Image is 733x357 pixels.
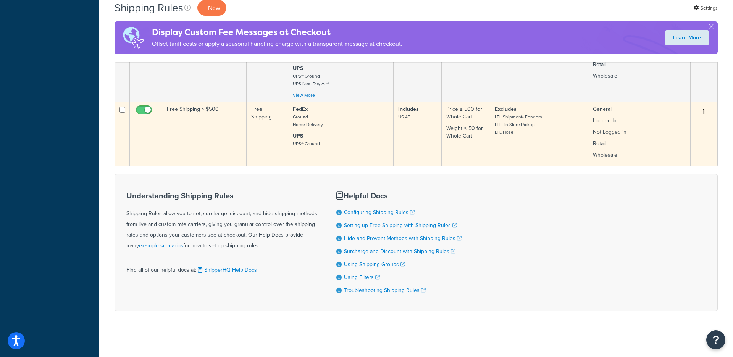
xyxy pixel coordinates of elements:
[593,140,686,148] p: Retail
[293,64,303,72] strong: UPS
[293,132,303,140] strong: UPS
[126,191,317,251] div: Shipping Rules allow you to set, surcharge, discount, and hide shipping methods from live and cus...
[398,105,419,113] strong: Includes
[593,117,686,125] p: Logged In
[152,39,402,49] p: Offset tariff costs or apply a seasonal handling charge with a transparent message at checkout.
[293,73,329,87] small: UPS® Ground UPS Next Day Air®
[593,72,686,80] p: Wholesale
[162,102,247,166] td: Free Shipping > $500
[247,23,288,102] td: Hide Methods
[344,286,426,294] a: Troubleshooting Shipping Rules
[152,26,402,39] h4: Display Custom Fee Messages at Checkout
[694,3,718,13] a: Settings
[593,151,686,159] p: Wholesale
[446,125,485,140] p: Weight ≤ 50 for Whole Cart
[336,191,462,200] h3: Helpful Docs
[665,30,709,45] a: Learn More
[115,21,152,54] img: duties-banner-06bc72dcb5fe05cb3f9472aba00be2ae8eb53ab6f0d8bb03d382ba314ac3c341.png
[593,61,686,68] p: Retail
[588,23,691,102] td: General
[115,0,183,15] h1: Shipping Rules
[196,266,257,274] a: ShipperHQ Help Docs
[398,114,410,120] small: US 48
[139,242,183,250] a: example scenarios
[293,92,315,99] a: View More
[247,102,288,166] td: Free Shipping
[344,234,462,242] a: Hide and Prevent Methods with Shipping Rules
[344,208,415,216] a: Configuring Shipping Rules
[442,102,490,166] td: Price ≥ 500 for Whole Cart
[495,105,517,113] strong: Excludes
[344,221,457,229] a: Setting up Free Shipping with Shipping Rules
[588,102,691,166] td: General
[162,23,247,102] td: Hose Tubes - 7 Foot - Hide Other Methods
[293,114,323,128] small: Ground Home Delivery
[593,128,686,136] p: Not Logged in
[344,273,380,281] a: Using Filters
[706,330,725,349] button: Open Resource Center
[126,259,317,276] div: Find all of our helpful docs at:
[293,105,308,113] strong: FedEx
[344,247,455,255] a: Surcharge and Discount with Shipping Rules
[293,140,320,147] small: UPS® Ground
[126,191,317,200] h3: Understanding Shipping Rules
[495,114,542,136] small: LTL Shipment- Fenders LTL- In Store Pickup LTL Hose
[344,260,405,268] a: Using Shipping Groups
